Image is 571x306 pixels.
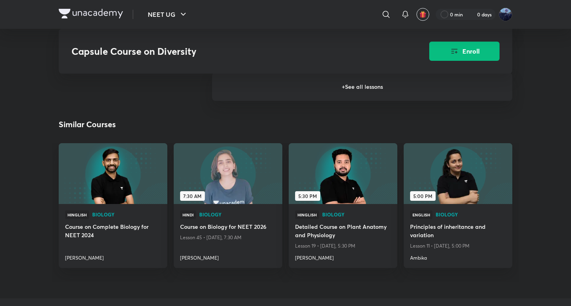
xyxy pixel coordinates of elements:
h2: Similar Courses [59,118,116,130]
img: Company Logo [59,9,123,18]
span: Biology [322,212,391,217]
span: 5:30 PM [295,191,320,201]
p: Lesson 45 • [DATE], 7:30 AM [180,232,276,243]
span: English [410,210,432,219]
span: Biology [436,212,506,217]
span: Biology [92,212,161,217]
a: [PERSON_NAME] [180,251,276,262]
button: avatar [416,8,429,21]
p: Lesson 19 • [DATE], 5:30 PM [295,241,391,251]
a: Biology [322,212,391,218]
p: Lesson 11 • [DATE], 5:00 PM [410,241,506,251]
a: Biology [199,212,276,218]
img: new-thumbnail [402,142,513,204]
img: new-thumbnail [57,142,168,204]
a: new-thumbnail7:30 AM [174,143,282,204]
a: new-thumbnail [59,143,167,204]
a: [PERSON_NAME] [65,251,161,262]
a: Detailed Course on Plant Anatomy and Physiology [295,222,391,241]
button: Enroll [429,42,500,61]
a: Principles of inheritance and variation [410,222,506,241]
a: [PERSON_NAME] [295,251,391,262]
img: Kushagra Singh [499,8,512,21]
img: new-thumbnail [287,142,398,204]
span: 5:00 PM [410,191,436,201]
img: streak [468,10,476,18]
button: NEET UG [143,6,193,22]
a: new-thumbnail5:00 PM [404,143,512,204]
h6: + See all lessons [212,73,512,101]
span: Hinglish [65,210,89,219]
span: Hinglish [295,210,319,219]
a: Biology [92,212,161,218]
a: Biology [436,212,506,218]
a: Ambika [410,251,506,262]
a: Course on Complete Biology for NEET 2024 [65,222,161,241]
img: avatar [419,11,426,18]
span: Biology [199,212,276,217]
span: Hindi [180,210,196,219]
img: new-thumbnail [172,142,283,204]
h3: Capsule Course on Diversity [71,46,384,57]
span: 7:30 AM [180,191,205,201]
a: Course on Biology for NEET 2026 [180,222,276,232]
a: Company Logo [59,9,123,20]
a: new-thumbnail5:30 PM [289,143,397,204]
